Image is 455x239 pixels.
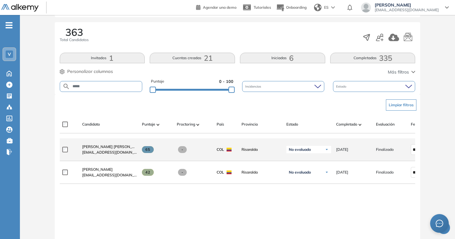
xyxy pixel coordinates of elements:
span: 0 - 100 [219,79,233,84]
span: Risaralda [242,147,281,152]
span: Finalizado [376,170,394,175]
img: world [314,4,321,11]
span: Estado [286,122,298,127]
span: No evaluado [289,147,311,152]
span: V [8,52,11,57]
span: Risaralda [242,170,281,175]
span: [EMAIL_ADDRESS][DOMAIN_NAME] [375,7,439,12]
span: Fecha límite [411,122,432,127]
a: [PERSON_NAME] [82,167,137,172]
span: Completado [336,122,357,127]
span: Finalizado [376,147,394,152]
img: [missing "en.ARROW_ALT" translation] [359,124,362,126]
span: ES [324,5,329,10]
span: Personalizar columnas [67,68,113,75]
a: Agendar una demo [196,3,237,11]
span: [DATE] [336,170,348,175]
span: [EMAIL_ADDRESS][DOMAIN_NAME] [82,172,137,178]
span: - [178,146,187,153]
span: Tutoriales [254,5,271,10]
span: No evaluado [289,170,311,175]
span: Proctoring [177,122,195,127]
img: SEARCH_ALT [63,83,70,90]
span: [PERSON_NAME] [PERSON_NAME] [82,144,144,149]
span: Incidencias [245,84,262,89]
span: 363 [65,27,83,37]
img: Ícono de flecha [325,148,329,151]
img: arrow [331,6,335,9]
img: COL [227,170,232,174]
span: Provincia [242,122,258,127]
span: [DATE] [336,147,348,152]
button: Completadas335 [330,53,415,63]
img: Logo [1,4,39,12]
a: [PERSON_NAME] [PERSON_NAME] [82,144,137,150]
span: Agendar una demo [203,5,237,10]
button: Personalizar columnas [60,68,113,75]
span: País [217,122,224,127]
img: [missing "en.ARROW_ALT" translation] [157,124,160,126]
span: Puntaje [151,79,164,84]
button: Onboarding [276,1,307,14]
span: message [436,220,443,227]
span: COL [217,147,224,152]
button: Limpiar filtros [386,99,416,111]
img: Ícono de flecha [325,170,329,174]
span: 65 [142,146,154,153]
span: Evaluación [376,122,395,127]
span: Onboarding [286,5,307,10]
button: Más filtros [388,69,415,75]
span: [EMAIL_ADDRESS][DOMAIN_NAME] [82,150,137,155]
span: [PERSON_NAME] [82,167,113,172]
span: Estado [336,84,348,89]
span: [PERSON_NAME] [375,2,439,7]
i: - [6,25,12,26]
button: Iniciadas6 [240,53,325,63]
img: [missing "en.ARROW_ALT" translation] [196,124,199,126]
button: Invitados1 [60,53,145,63]
span: Más filtros [388,69,409,75]
span: Puntaje [142,122,155,127]
img: COL [227,148,232,151]
div: Estado [333,81,415,92]
span: Total Candidatos [60,37,89,43]
span: COL [217,170,224,175]
span: 42 [142,169,154,176]
button: Cuentas creadas21 [150,53,235,63]
span: - [178,169,187,176]
div: Incidencias [242,81,324,92]
span: Candidato [82,122,100,127]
